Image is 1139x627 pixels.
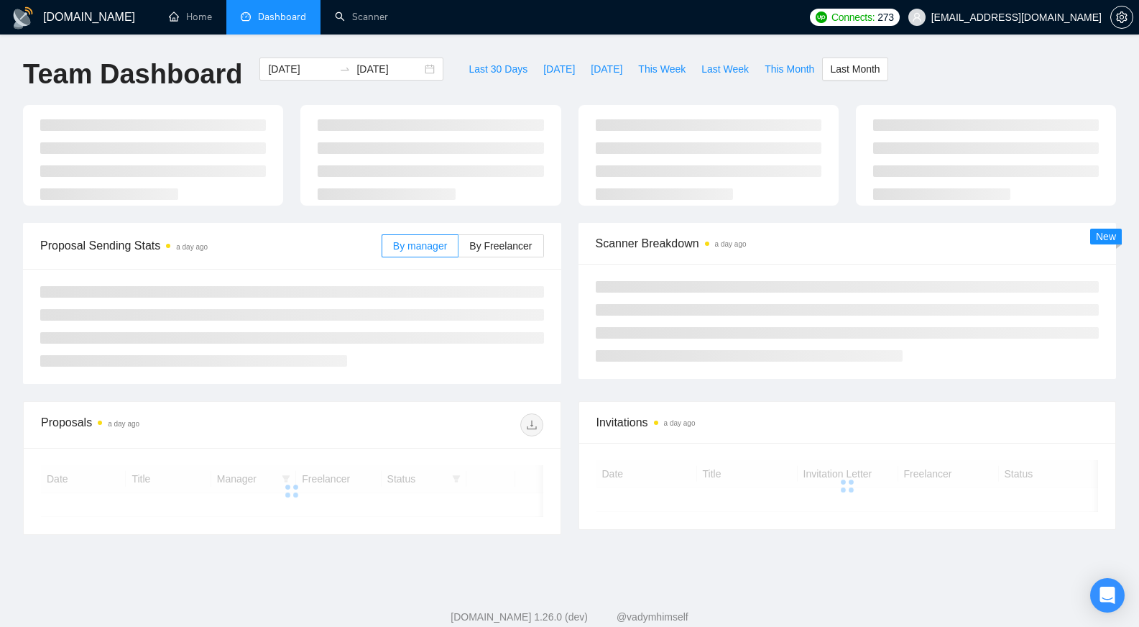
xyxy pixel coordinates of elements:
[268,61,333,77] input: Start date
[830,61,880,77] span: Last Month
[1096,231,1116,242] span: New
[715,240,747,248] time: a day ago
[461,58,535,81] button: Last 30 Days
[591,61,622,77] span: [DATE]
[1110,6,1133,29] button: setting
[451,611,588,623] a: [DOMAIN_NAME] 1.26.0 (dev)
[393,240,447,252] span: By manager
[757,58,822,81] button: This Month
[816,12,827,23] img: upwork-logo.png
[11,6,34,29] img: logo
[693,58,757,81] button: Last Week
[339,63,351,75] span: swap-right
[822,58,887,81] button: Last Month
[765,61,814,77] span: This Month
[1111,12,1133,23] span: setting
[356,61,422,77] input: End date
[912,12,922,22] span: user
[23,58,242,91] h1: Team Dashboard
[583,58,630,81] button: [DATE]
[638,61,686,77] span: This Week
[339,63,351,75] span: to
[41,413,292,436] div: Proposals
[241,12,251,22] span: dashboard
[1090,578,1125,613] div: Open Intercom Messenger
[664,419,696,427] time: a day ago
[596,234,1099,252] span: Scanner Breakdown
[617,611,688,623] a: @vadymhimself
[701,61,749,77] span: Last Week
[108,420,139,428] time: a day ago
[877,9,893,25] span: 273
[335,11,388,23] a: searchScanner
[543,61,575,77] span: [DATE]
[176,243,208,251] time: a day ago
[1110,12,1133,23] a: setting
[258,11,306,23] span: Dashboard
[630,58,693,81] button: This Week
[535,58,583,81] button: [DATE]
[40,237,382,255] span: Proposal Sending Stats
[469,61,527,77] span: Last 30 Days
[596,413,1099,431] span: Invitations
[469,240,532,252] span: By Freelancer
[169,11,212,23] a: homeHome
[831,9,875,25] span: Connects:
